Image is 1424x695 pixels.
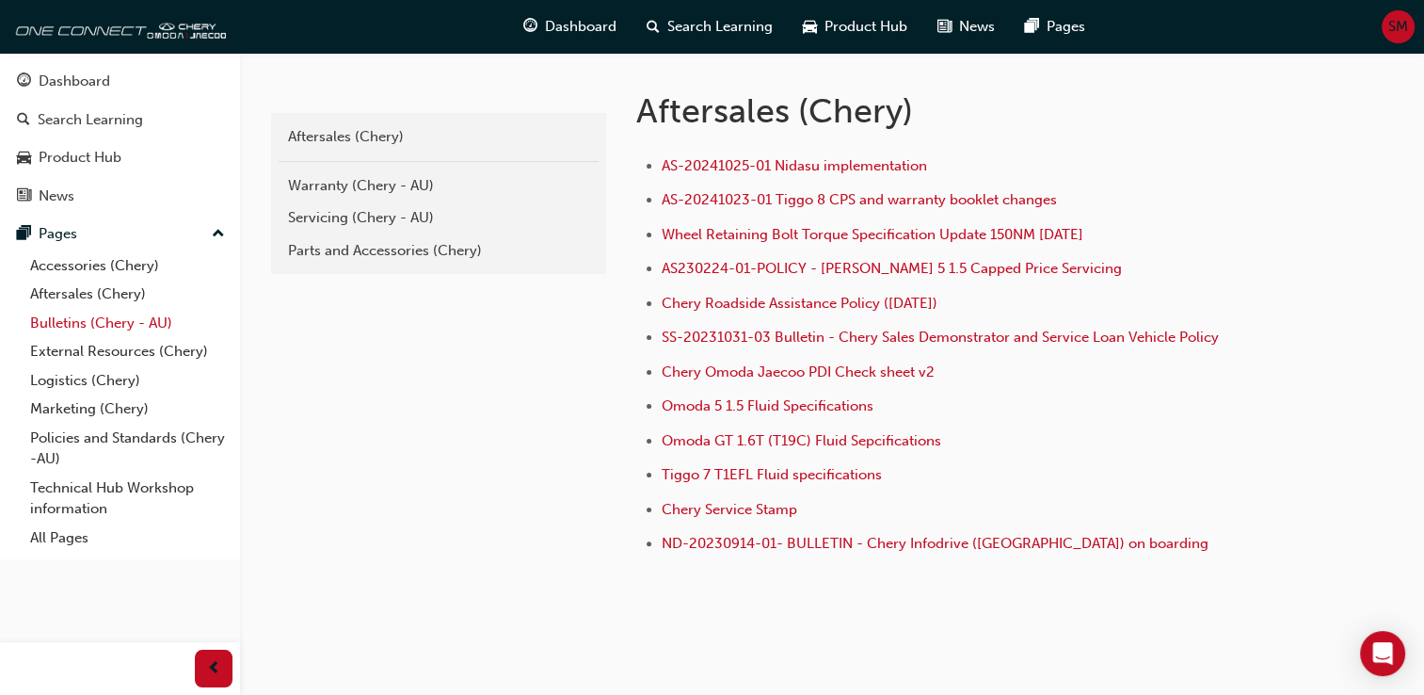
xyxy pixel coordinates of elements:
[39,147,121,169] div: Product Hub
[922,8,1010,46] a: news-iconNews
[824,16,907,38] span: Product Hub
[23,524,232,553] a: All Pages
[959,16,995,38] span: News
[279,121,599,154] a: Aftersales (Chery)
[8,140,232,175] a: Product Hub
[8,217,232,251] button: Pages
[288,207,589,229] div: Servicing (Chery - AU)
[23,309,232,338] a: Bulletins (Chery - AU)
[17,150,31,167] span: car-icon
[8,103,232,137] a: Search Learning
[788,8,922,46] a: car-iconProduct Hub
[207,657,221,681] span: prev-icon
[23,251,232,281] a: Accessories (Chery)
[39,71,110,92] div: Dashboard
[667,16,773,38] span: Search Learning
[508,8,632,46] a: guage-iconDashboard
[9,8,226,45] img: oneconnect
[662,466,882,483] a: Tiggo 7 T1EFL Fluid specifications
[662,226,1083,243] a: Wheel Retaining Bolt Torque Specification Update 150NM [DATE]
[17,226,31,243] span: pages-icon
[17,188,31,205] span: news-icon
[1025,15,1039,39] span: pages-icon
[662,364,935,380] a: Chery Omoda Jaecoo PDI Check sheet v2
[636,90,1254,132] h1: Aftersales (Chery)
[23,280,232,309] a: Aftersales (Chery)
[23,395,232,424] a: Marketing (Chery)
[17,112,30,129] span: search-icon
[803,15,817,39] span: car-icon
[662,295,937,312] a: Chery Roadside Assistance Policy ([DATE])
[279,202,599,234] a: Servicing (Chery - AU)
[17,73,31,90] span: guage-icon
[8,64,232,99] a: Dashboard
[288,175,589,197] div: Warranty (Chery - AU)
[523,15,537,39] span: guage-icon
[23,366,232,396] a: Logistics (Chery)
[23,337,232,366] a: External Resources (Chery)
[632,8,788,46] a: search-iconSearch Learning
[937,15,952,39] span: news-icon
[662,191,1057,208] a: AS-20241023-01 Tiggo 8 CPS and warranty booklet changes
[662,260,1122,277] a: AS230224-01-POLICY - [PERSON_NAME] 5 1.5 Capped Price Servicing
[212,222,225,247] span: up-icon
[662,157,927,174] a: AS-20241025-01 Nidasu implementation
[662,501,797,518] a: Chery Service Stamp
[1010,8,1100,46] a: pages-iconPages
[647,15,660,39] span: search-icon
[662,535,1208,552] a: ND-20230914-01- BULLETIN - Chery Infodrive ([GEOGRAPHIC_DATA]) on boarding
[662,432,941,449] a: Omoda GT 1.6T (T19C) Fluid Sepcifications
[288,126,589,148] div: Aftersales (Chery)
[39,186,74,207] div: News
[8,60,232,217] button: DashboardSearch LearningProduct HubNews
[1047,16,1085,38] span: Pages
[662,329,1219,346] a: SS-20231031-03 Bulletin - Chery Sales Demonstrator and Service Loan Vehicle Policy
[23,474,232,524] a: Technical Hub Workshop information
[662,397,873,414] a: Omoda 5 1.5 Fluid Specifications
[1388,16,1408,38] span: SM
[1382,10,1415,43] button: SM
[279,170,599,202] a: Warranty (Chery - AU)
[545,16,616,38] span: Dashboard
[23,424,232,474] a: Policies and Standards (Chery -AU)
[288,240,589,262] div: Parts and Accessories (Chery)
[8,179,232,214] a: News
[279,234,599,267] a: Parts and Accessories (Chery)
[39,223,77,245] div: Pages
[1360,631,1405,676] div: Open Intercom Messenger
[38,109,143,131] div: Search Learning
